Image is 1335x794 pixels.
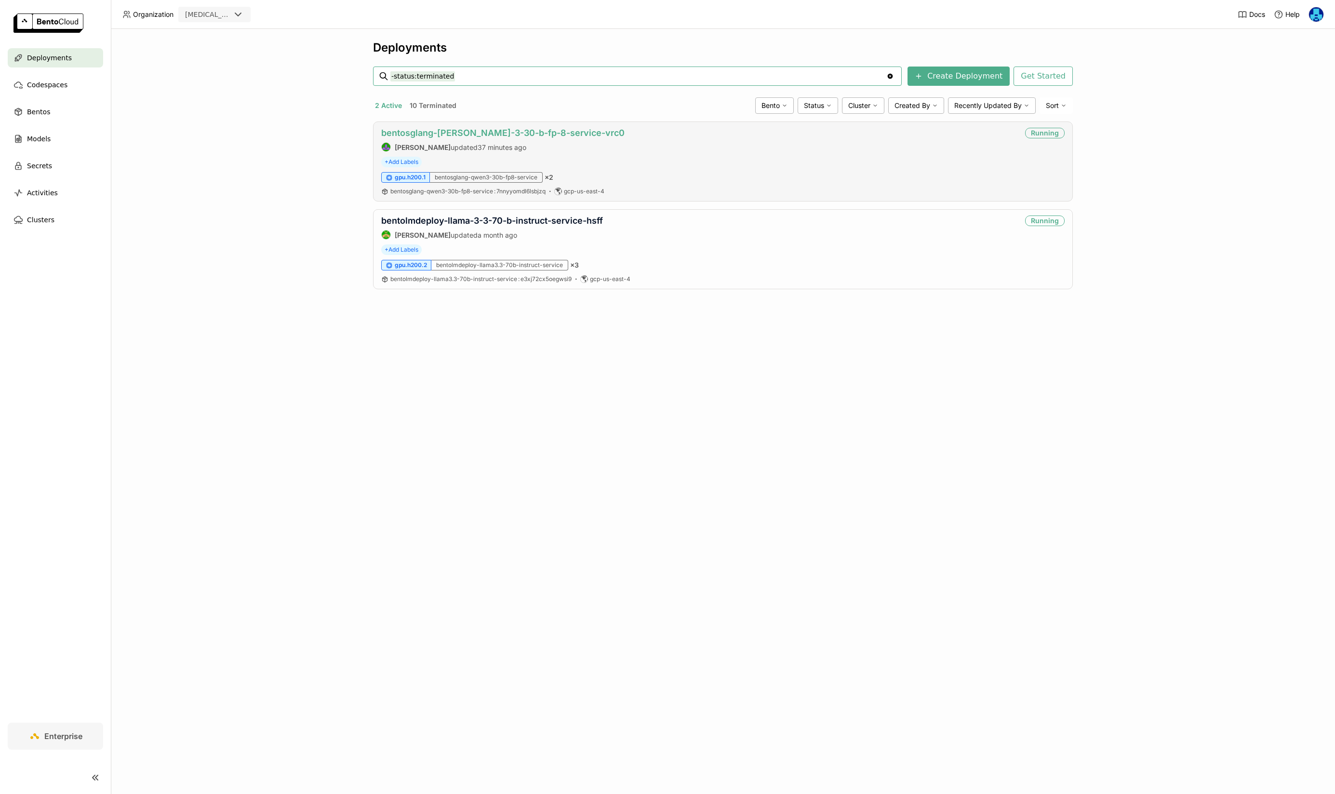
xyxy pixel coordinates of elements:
[848,101,870,110] span: Cluster
[390,68,886,84] input: Search
[27,214,54,226] span: Clusters
[478,143,526,151] span: 37 minutes ago
[518,275,520,283] span: :
[1309,7,1323,22] img: Yi Guo
[948,97,1036,114] div: Recently Updated By
[390,188,546,195] span: bentosglang-qwen3-30b-fp8-service 7nnyyomdl6lsbjzq
[894,101,930,110] span: Created By
[431,260,568,270] div: bentolmdeploy-llama3.3-70b-instruct-service
[8,156,103,175] a: Secrets
[1040,97,1073,114] div: Sort
[133,10,174,19] span: Organization
[27,52,72,64] span: Deployments
[381,244,422,255] span: +Add Labels
[185,10,230,19] div: [MEDICAL_DATA]
[390,275,572,283] span: bentolmdeploy-llama3.3-70b-instruct-service e3xj72cx5oegwsi9
[1025,128,1065,138] div: Running
[1046,101,1059,110] span: Sort
[373,99,404,112] button: 2 Active
[1025,215,1065,226] div: Running
[798,97,838,114] div: Status
[8,210,103,229] a: Clusters
[27,160,52,172] span: Secrets
[761,101,780,110] span: Bento
[382,230,390,239] img: Steve Guo
[1238,10,1265,19] a: Docs
[382,143,390,151] img: Shenyang Zhao
[395,231,451,239] strong: [PERSON_NAME]
[381,230,603,240] div: updated
[395,261,427,269] span: gpu.h200.2
[908,67,1010,86] button: Create Deployment
[842,97,884,114] div: Cluster
[570,261,579,269] span: × 3
[8,129,103,148] a: Models
[44,731,82,741] span: Enterprise
[373,40,1073,55] div: Deployments
[886,72,894,80] svg: Clear value
[395,174,426,181] span: gpu.h200.1
[27,106,50,118] span: Bentos
[755,97,794,114] div: Bento
[390,275,572,283] a: bentolmdeploy-llama3.3-70b-instruct-service:e3xj72cx5oegwsi9
[564,188,604,195] span: gcp-us-east-4
[231,10,232,20] input: Selected revia.
[545,173,553,182] span: × 2
[8,75,103,94] a: Codespaces
[8,723,103,750] a: Enterprise
[1274,10,1300,19] div: Help
[27,79,67,91] span: Codespaces
[381,128,625,138] a: bentosglang-[PERSON_NAME]-3-30-b-fp-8-service-vrc0
[8,183,103,202] a: Activities
[27,187,58,199] span: Activities
[27,133,51,145] span: Models
[478,231,517,239] span: a month ago
[395,143,451,151] strong: [PERSON_NAME]
[1285,10,1300,19] span: Help
[408,99,458,112] button: 10 Terminated
[430,172,543,183] div: bentosglang-qwen3-30b-fp8-service
[390,188,546,195] a: bentosglang-qwen3-30b-fp8-service:7nnyyomdl6lsbjzq
[381,215,603,226] a: bentolmdeploy-llama-3-3-70-b-instruct-service-hsff
[888,97,944,114] div: Created By
[494,188,495,195] span: :
[381,157,422,167] span: +Add Labels
[1014,67,1073,86] button: Get Started
[804,101,824,110] span: Status
[13,13,83,33] img: logo
[590,275,630,283] span: gcp-us-east-4
[8,102,103,121] a: Bentos
[8,48,103,67] a: Deployments
[954,101,1022,110] span: Recently Updated By
[1249,10,1265,19] span: Docs
[381,142,625,152] div: updated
